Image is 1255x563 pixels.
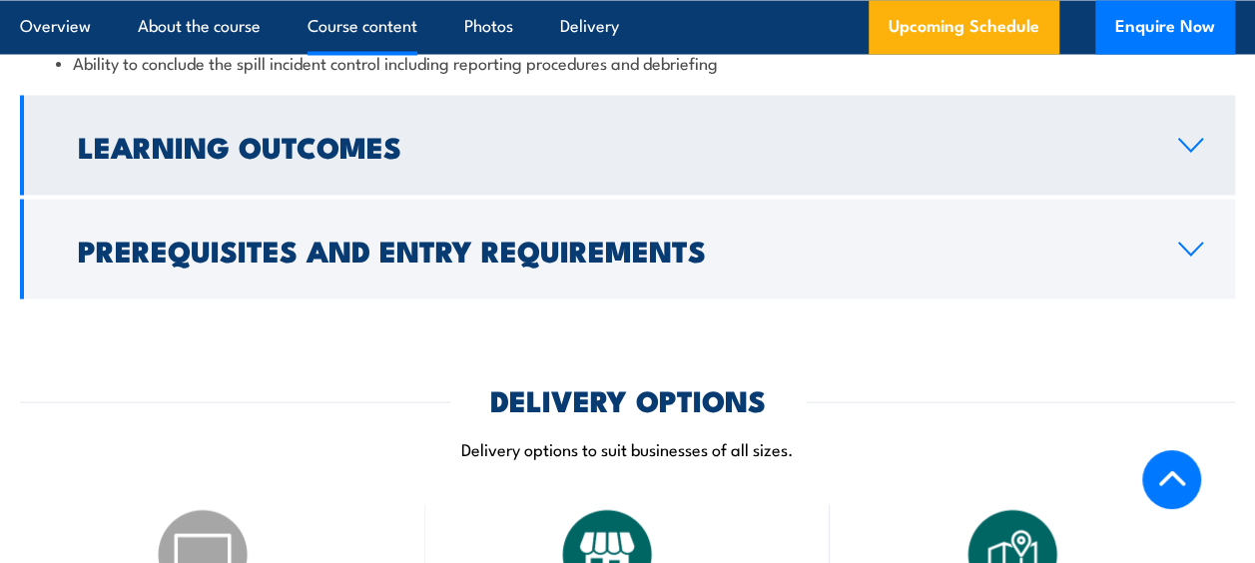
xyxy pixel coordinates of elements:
a: Prerequisites and Entry Requirements [20,199,1235,298]
h2: Prerequisites and Entry Requirements [78,236,1146,262]
p: Delivery options to suit businesses of all sizes. [20,436,1235,459]
a: Learning Outcomes [20,95,1235,195]
h2: DELIVERY OPTIONS [490,385,766,411]
li: Ability to conclude the spill incident control including reporting procedures and debriefing [56,50,1199,73]
h2: Learning Outcomes [78,132,1146,158]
